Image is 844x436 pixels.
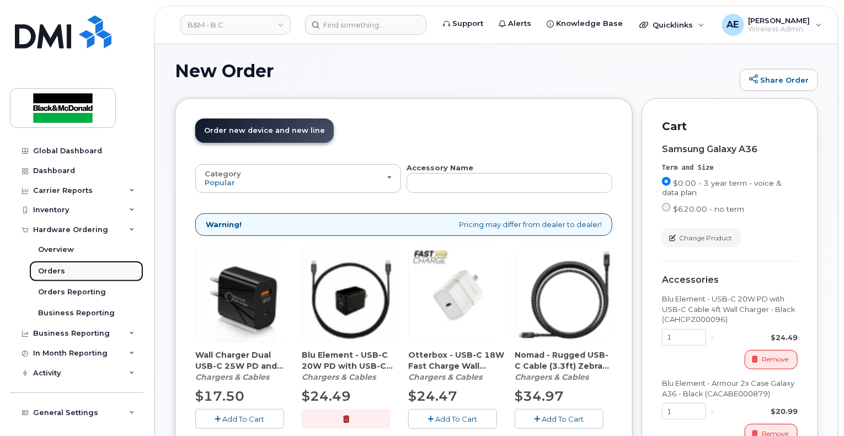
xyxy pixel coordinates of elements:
[719,406,798,417] div: $20.99
[719,332,798,343] div: $24.49
[302,246,399,343] img: accessory36347.JPG
[706,332,719,343] div: x
[632,14,712,36] div: Quicklinks
[435,13,491,35] a: Support
[206,219,242,230] strong: Warning!
[305,15,426,35] input: Find something...
[408,349,506,372] span: Otterbox - USB-C 18W Fast Charge Wall Adapter - White (CAHCAP000074)
[662,179,782,197] span: $0.00 - 3 year term - voice & data plan
[408,409,497,428] button: Add To Cart
[653,20,693,29] span: Quicklinks
[409,246,506,343] img: accessory36681.JPG
[407,163,473,172] strong: Accessory Name
[662,119,798,134] p: Cart
[195,349,293,372] span: Wall Charger Dual USB-C 25W PD and USB-A Bulk (For Samsung) - Black (CAHCBE000093)
[714,14,830,36] div: Angelica Emnacen
[515,349,612,383] div: Nomad - Rugged USB-C Cable (3.3ft) Zebra (CAMIBE000170)
[508,18,531,29] span: Alerts
[662,203,671,212] input: $620.00 - no term
[662,177,671,186] input: $0.00 - 3 year term - voice & data plan
[662,378,798,399] div: Blu Element - Armour 2x Case Galaxy A36 - Black (CACABE000879)
[662,163,798,173] div: Term and Size
[662,228,741,247] button: Change Product
[436,415,478,423] span: Add To Cart
[515,246,612,343] img: accessory36548.JPG
[195,388,244,404] span: $17.50
[180,15,291,35] a: B&M - B.C.
[408,349,506,383] div: Otterbox - USB-C 18W Fast Charge Wall Adapter - White (CAHCAP000074)
[673,204,744,213] span: $620.00 - no term
[204,126,325,134] span: Order new device and new line
[452,18,483,29] span: Support
[749,25,810,34] span: Wireless Admin
[205,178,235,187] span: Popular
[662,144,798,154] div: Samsung Galaxy A36
[196,246,293,343] img: accessory36907.JPG
[539,13,631,35] a: Knowledge Base
[740,69,818,91] a: Share Order
[515,372,589,382] em: Chargers & Cables
[727,18,739,31] span: AE
[302,349,399,383] div: Blu Element - USB-C 20W PD with USB-C Cable 4ft Wall Charger - Black (CAHCPZ000096)
[223,415,265,423] span: Add To Cart
[195,349,293,383] div: Wall Charger Dual USB-C 25W PD and USB-A Bulk (For Samsung) - Black (CAHCBE000093)
[302,388,351,404] span: $24.49
[706,406,719,417] div: x
[556,18,623,29] span: Knowledge Base
[515,409,603,428] button: Add To Cart
[302,349,399,372] span: Blu Element - USB-C 20W PD with USB-C Cable 4ft Wall Charger - Black (CAHCPZ000096)
[195,164,401,193] button: Category Popular
[762,354,788,364] span: Remove
[662,294,798,325] div: Blu Element - USB-C 20W PD with USB-C Cable 4ft Wall Charger - Black (CAHCPZ000096)
[515,349,612,372] span: Nomad - Rugged USB-C Cable (3.3ft) Zebra (CAMIBE000170)
[408,372,482,382] em: Chargers & Cables
[195,409,284,428] button: Add To Cart
[195,372,269,382] em: Chargers & Cables
[515,388,564,404] span: $34.97
[745,350,798,369] button: Remove
[205,169,241,178] span: Category
[749,16,810,25] span: [PERSON_NAME]
[542,415,584,423] span: Add To Cart
[679,233,732,243] span: Change Product
[662,275,798,285] div: Accessories
[175,61,734,80] h1: New Order
[195,213,612,236] div: Pricing may differ from dealer to dealer!
[408,388,457,404] span: $24.47
[491,13,539,35] a: Alerts
[302,372,376,382] em: Chargers & Cables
